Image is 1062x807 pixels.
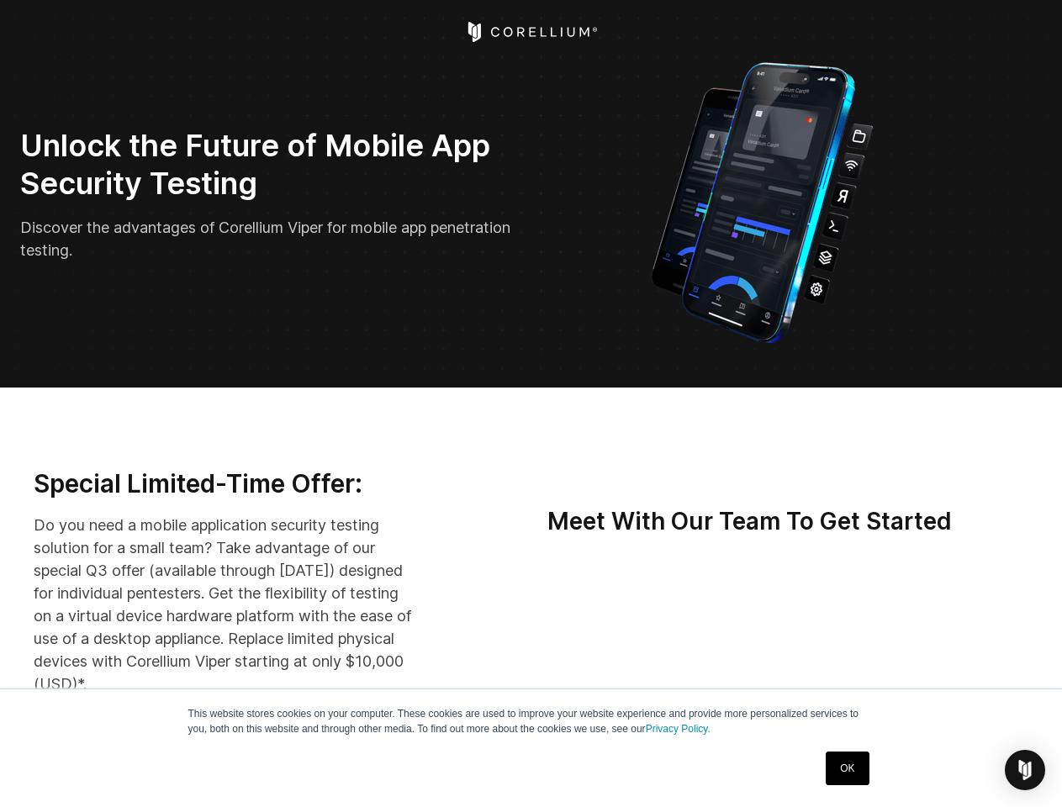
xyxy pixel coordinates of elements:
h3: Special Limited-Time Offer: [34,468,415,500]
a: Corellium Home [464,22,598,42]
span: Discover the advantages of Corellium Viper for mobile app penetration testing. [20,219,510,259]
a: Privacy Policy. [646,723,711,735]
h2: Unlock the Future of Mobile App Security Testing [20,127,520,203]
strong: Meet With Our Team To Get Started [547,507,952,535]
div: Open Intercom Messenger [1005,750,1045,790]
img: Corellium_VIPER_Hero_1_1x [636,54,889,347]
a: OK [826,752,869,785]
p: This website stores cookies on your computer. These cookies are used to improve your website expe... [188,706,874,736]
